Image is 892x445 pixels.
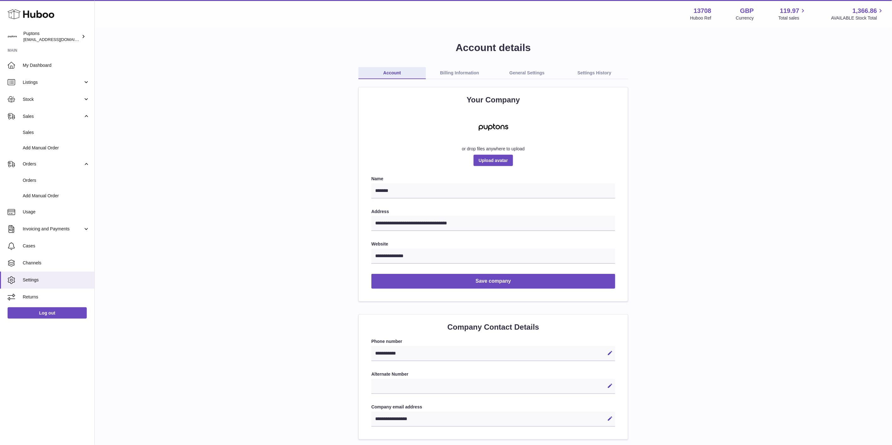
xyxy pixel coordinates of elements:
h2: Your Company [371,95,615,105]
span: Sales [23,130,90,136]
h2: Company Contact Details [371,322,615,332]
label: Name [371,176,615,182]
a: Settings History [561,67,628,79]
label: Website [371,241,615,247]
div: Currency [736,15,754,21]
div: Puptons [23,31,80,43]
div: or drop files anywhere to upload [371,146,615,152]
h1: Account details [105,41,882,55]
label: Address [371,209,615,215]
button: Save company [371,274,615,289]
span: Returns [23,294,90,300]
span: Channels [23,260,90,266]
a: Account [358,67,426,79]
span: Cases [23,243,90,249]
span: AVAILABLE Stock Total [831,15,884,21]
span: Invoicing and Payments [23,226,83,232]
label: Company email address [371,404,615,410]
span: Add Manual Order [23,193,90,199]
a: 1,366.86 AVAILABLE Stock Total [831,7,884,21]
span: 1,366.86 [853,7,877,15]
strong: 13708 [694,7,712,15]
a: General Settings [493,67,561,79]
span: Settings [23,277,90,283]
label: Alternate Number [371,371,615,377]
span: Orders [23,177,90,183]
span: My Dashboard [23,62,90,68]
img: hello@puptons.com [8,32,17,41]
span: Orders [23,161,83,167]
span: Usage [23,209,90,215]
a: 119.97 Total sales [778,7,806,21]
strong: GBP [740,7,754,15]
span: Sales [23,113,83,119]
span: Total sales [778,15,806,21]
span: Add Manual Order [23,145,90,151]
span: 119.97 [780,7,799,15]
a: Log out [8,307,87,319]
span: Upload avatar [474,155,513,166]
span: Listings [23,79,83,85]
span: [EMAIL_ADDRESS][DOMAIN_NAME] [23,37,93,42]
div: Huboo Ref [690,15,712,21]
label: Phone number [371,338,615,344]
a: Billing Information [426,67,493,79]
img: puptons-copy-4.jpg [478,112,509,143]
span: Stock [23,96,83,102]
